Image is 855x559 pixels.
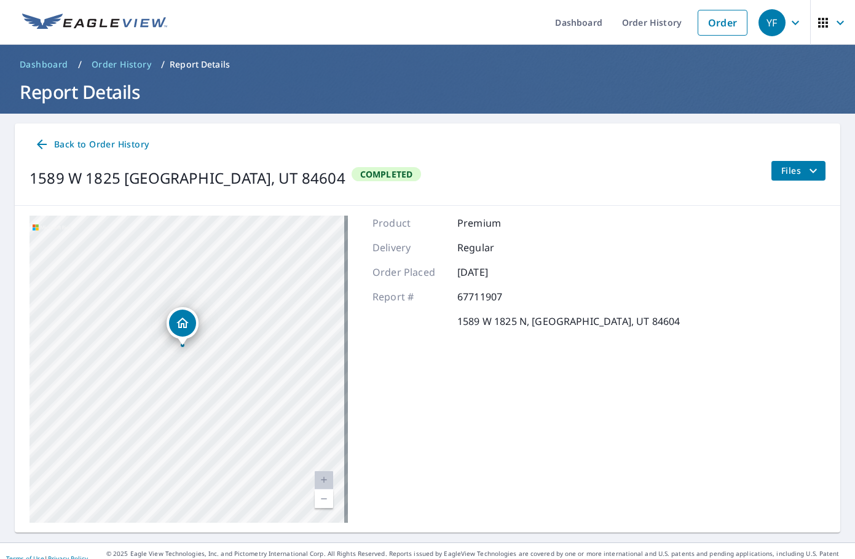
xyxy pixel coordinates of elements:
[34,137,149,152] span: Back to Order History
[30,133,154,156] a: Back to Order History
[457,289,531,304] p: 67711907
[698,10,747,36] a: Order
[372,216,446,230] p: Product
[20,58,68,71] span: Dashboard
[372,289,446,304] p: Report #
[15,55,840,74] nav: breadcrumb
[771,161,825,181] button: filesDropdownBtn-67711907
[457,314,680,329] p: 1589 W 1825 N, [GEOGRAPHIC_DATA], UT 84604
[170,58,230,71] p: Report Details
[92,58,151,71] span: Order History
[22,14,167,32] img: EV Logo
[161,57,165,72] li: /
[315,471,333,490] a: Current Level 20, Zoom In Disabled
[78,57,82,72] li: /
[781,163,821,178] span: Files
[353,168,420,180] span: Completed
[457,240,531,255] p: Regular
[87,55,156,74] a: Order History
[30,167,345,189] div: 1589 W 1825 [GEOGRAPHIC_DATA], UT 84604
[372,240,446,255] p: Delivery
[167,307,199,345] div: Dropped pin, building 1, Residential property, 1589 W 1825 N Provo, UT 84604
[457,265,531,279] p: [DATE]
[315,490,333,508] a: Current Level 20, Zoom Out
[372,265,446,279] p: Order Placed
[15,55,73,74] a: Dashboard
[758,9,786,36] div: YF
[15,79,840,104] h1: Report Details
[457,216,531,230] p: Premium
